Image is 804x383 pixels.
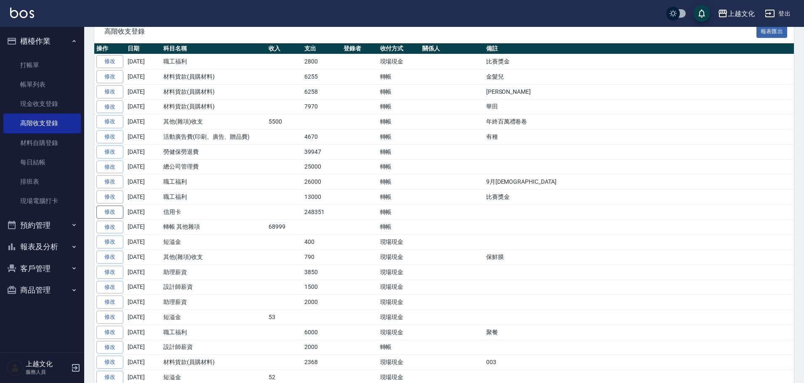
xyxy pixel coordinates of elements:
a: 修改 [96,175,123,188]
a: 排班表 [3,172,81,191]
td: 職工福利 [161,54,266,69]
div: 上越文化 [728,8,755,19]
th: 登錄者 [341,43,378,54]
td: 26000 [302,174,341,190]
td: 年終百萬禮卷卷 [484,114,794,129]
td: 400 [302,235,341,250]
th: 備註 [484,43,794,54]
td: 2800 [302,54,341,69]
td: 現場現金 [378,310,421,325]
button: save [693,5,710,22]
td: [DATE] [125,264,161,280]
td: 53 [266,310,302,325]
td: 職工福利 [161,190,266,205]
td: 2000 [302,295,341,310]
a: 修改 [96,296,123,309]
td: 短溢金 [161,235,266,250]
td: 材料貨款(員購材料) [161,355,266,370]
td: 其他(雜項)收支 [161,250,266,265]
td: 6000 [302,325,341,340]
td: 華田 [484,99,794,114]
td: 25000 [302,159,341,174]
td: [DATE] [125,84,161,99]
a: 修改 [96,281,123,294]
td: [DATE] [125,325,161,340]
h5: 上越文化 [26,360,69,368]
button: 客戶管理 [3,258,81,280]
td: 現場現金 [378,235,421,250]
a: 修改 [96,206,123,219]
td: [DATE] [125,295,161,310]
td: 助理薪資 [161,295,266,310]
th: 收入 [266,43,302,54]
td: 總公司管理費 [161,159,266,174]
td: 設計師薪資 [161,280,266,295]
td: [DATE] [125,99,161,114]
td: [DATE] [125,159,161,174]
td: 轉帳 [378,129,421,145]
td: 材料貨款(員購材料) [161,99,266,114]
td: 5500 [266,114,302,129]
td: 職工福利 [161,325,266,340]
td: 轉帳 [378,340,421,355]
a: 修改 [96,266,123,279]
a: 修改 [96,145,123,158]
td: [DATE] [125,280,161,295]
td: 現場現金 [378,295,421,310]
td: 9月[DEMOGRAPHIC_DATA] [484,174,794,190]
td: [DATE] [125,144,161,159]
a: 材料自購登錄 [3,133,81,153]
td: [DATE] [125,340,161,355]
td: 2000 [302,340,341,355]
td: 68999 [266,219,302,235]
td: 比賽獎金 [484,190,794,205]
a: 高階收支登錄 [3,114,81,133]
td: 材料貨款(員購材料) [161,69,266,85]
td: [DATE] [125,219,161,235]
td: [DATE] [125,355,161,370]
td: 轉帳 [378,69,421,85]
img: Person [7,359,24,376]
a: 修改 [96,221,123,234]
td: 比賽獎金 [484,54,794,69]
td: 13000 [302,190,341,205]
a: 帳單列表 [3,75,81,94]
th: 收付方式 [378,43,421,54]
th: 支出 [302,43,341,54]
td: 轉帳 [378,159,421,174]
a: 修改 [96,190,123,203]
a: 修改 [96,251,123,264]
td: 聚餐 [484,325,794,340]
td: [DATE] [125,114,161,129]
a: 修改 [96,115,123,128]
td: 現場現金 [378,250,421,265]
a: 修改 [96,356,123,369]
td: [DATE] [125,310,161,325]
td: [DATE] [125,235,161,250]
th: 關係人 [420,43,484,54]
td: 材料貨款(員購材料) [161,84,266,99]
td: 7970 [302,99,341,114]
td: 6255 [302,69,341,85]
button: 櫃檯作業 [3,30,81,52]
a: 修改 [96,341,123,354]
a: 修改 [96,70,123,83]
p: 服務人員 [26,368,69,376]
td: [DATE] [125,129,161,145]
td: 39947 [302,144,341,159]
a: 修改 [96,55,123,68]
td: [DATE] [125,54,161,69]
td: 轉帳 [378,174,421,190]
a: 修改 [96,85,123,98]
td: 保鮮膜 [484,250,794,265]
button: 報表及分析 [3,236,81,258]
td: 現場現金 [378,325,421,340]
a: 修改 [96,130,123,143]
img: Logo [10,8,34,18]
td: 248351 [302,204,341,219]
td: 轉帳 [378,99,421,114]
td: 現場現金 [378,280,421,295]
td: 4670 [302,129,341,145]
td: 勞健保勞退費 [161,144,266,159]
a: 修改 [96,161,123,174]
